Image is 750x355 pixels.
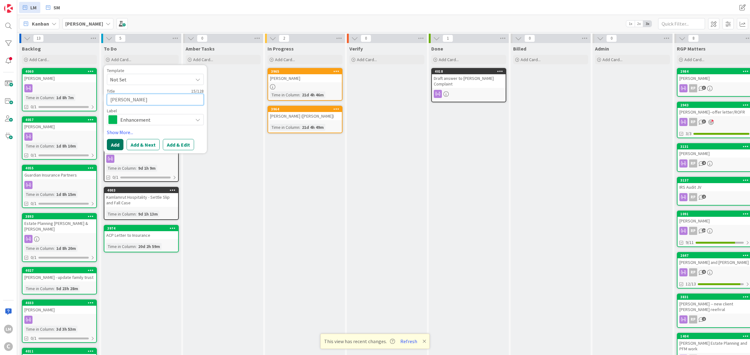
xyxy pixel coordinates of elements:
div: 4033 [25,301,96,305]
div: 1d 8h 15m [55,191,77,198]
span: 2 [279,35,289,42]
div: 3974ACP Letter to Insurance [104,226,178,239]
a: 3965[PERSON_NAME]Time in Column:21d 4h 46m [267,68,342,101]
span: 12/13 [686,281,696,287]
textarea: [PERSON_NAME] [107,94,204,105]
b: [PERSON_NAME] [65,21,103,27]
div: Time in Column [106,243,136,250]
span: 1 [442,35,453,42]
div: Estate Planning [PERSON_NAME] & [PERSON_NAME] [22,219,96,233]
span: Add Card... [521,57,541,62]
div: [PERSON_NAME] [22,306,96,314]
a: 4018Draft answer to [PERSON_NAME] Complaint [431,68,506,102]
div: 3893 [25,214,96,219]
div: 4060[PERSON_NAME] [22,69,96,82]
button: Add & Edit [163,139,194,150]
span: Add Card... [602,57,622,62]
div: 3974 [104,226,178,231]
div: [PERSON_NAME] [22,74,96,82]
div: 3893 [22,214,96,219]
div: 4018 [435,69,506,74]
span: 9 [702,270,706,274]
div: RP [689,268,697,276]
div: RP [689,315,697,323]
div: 4057[PERSON_NAME] [22,117,96,131]
div: 4055 [22,165,96,171]
a: 4005[PERSON_NAME] wholese sale permitTime in Column:9d 1h 9m0/1 [104,139,179,182]
div: 15 / 128 [117,88,204,94]
span: Billed [513,46,526,52]
span: Add Card... [357,57,377,62]
span: Add Card... [193,57,213,62]
div: 9d 1h 13m [137,211,159,217]
div: 21d 4h 46m [300,91,325,98]
div: 4027[PERSON_NAME] - update family trust [22,268,96,281]
div: 4033[PERSON_NAME] [22,300,96,314]
span: 0/1 [112,174,118,181]
div: [PERSON_NAME] ([PERSON_NAME]) [268,112,342,120]
a: 4003Kamlamrut Hospitality - Settle Slip and Fall CaseTime in Column:9d 1h 13m [104,187,179,220]
span: 0/1 [31,200,37,207]
div: Time in Column [24,285,54,292]
div: 4033 [22,300,96,306]
span: 8 [688,35,699,42]
span: : [54,285,55,292]
span: 0 [197,35,207,42]
a: SM [42,2,64,13]
span: Add Card... [111,57,131,62]
div: RP [689,84,697,92]
span: Backlog [22,46,41,52]
a: LM [19,2,40,13]
span: : [136,211,137,217]
span: Not Set [110,75,188,84]
div: Time in Column [106,211,136,217]
span: : [54,326,55,333]
div: 4060 [22,69,96,74]
div: 3893Estate Planning [PERSON_NAME] & [PERSON_NAME] [22,214,96,233]
div: RP [689,118,697,126]
img: Visit kanbanzone.com [4,4,13,13]
div: [PERSON_NAME] [268,74,342,82]
span: 13 [33,35,44,42]
span: 9/11 [686,239,694,246]
button: Refresh [398,337,419,345]
button: Add [107,139,123,150]
span: Add Card... [29,57,49,62]
span: 3 [702,119,706,124]
a: 3893Estate Planning [PERSON_NAME] & [PERSON_NAME]Time in Column:1d 8h 20m0/1 [22,213,97,262]
span: Enhancement [120,115,190,124]
span: SM [53,4,60,11]
span: 1x [626,21,635,27]
span: : [54,143,55,149]
div: C [4,342,13,351]
span: Done [431,46,443,52]
button: Add & Next [127,139,160,150]
span: Add Card... [684,57,704,62]
span: 3/3 [686,130,692,137]
span: LM [30,4,37,11]
span: : [54,94,55,101]
div: Time in Column [24,245,54,252]
div: [PERSON_NAME] [22,123,96,131]
div: Kamlamrut Hospitality - Settle Slip and Fall Case [104,193,178,207]
div: 4057 [22,117,96,123]
div: Time in Column [24,191,54,198]
div: ACP Letter to Insurance [104,231,178,239]
span: Add Card... [275,57,295,62]
a: 4055Guardian Insurance PartnersTime in Column:1d 8h 15m0/1 [22,165,97,208]
span: 0 [524,35,535,42]
div: 4055 [25,166,96,170]
span: 2 [702,317,706,321]
span: In Progress [267,46,294,52]
div: 9d 1h 9m [137,165,157,172]
div: RP [689,193,697,201]
span: 0 [361,35,371,42]
label: Title [107,88,115,94]
span: Label [107,108,117,113]
div: 21d 4h 49m [300,124,325,131]
div: 4011 [25,349,96,353]
div: 4057 [25,118,96,122]
span: Template [107,68,124,73]
div: Guardian Insurance Partners [22,171,96,179]
div: 5d 23h 28m [55,285,80,292]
